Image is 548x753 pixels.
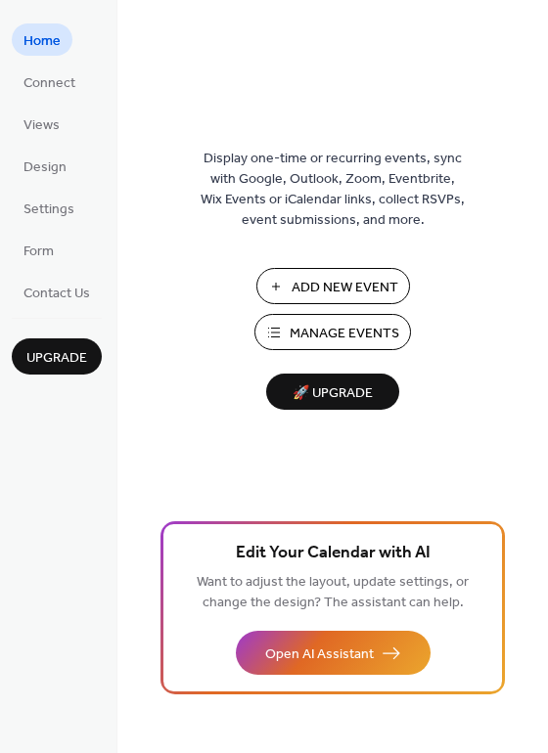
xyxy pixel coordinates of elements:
[26,348,87,369] span: Upgrade
[254,314,411,350] button: Manage Events
[12,338,102,375] button: Upgrade
[236,631,431,675] button: Open AI Assistant
[197,569,469,616] span: Want to adjust the layout, update settings, or change the design? The assistant can help.
[23,31,61,52] span: Home
[23,157,67,178] span: Design
[12,150,78,182] a: Design
[12,108,71,140] a: Views
[23,199,74,220] span: Settings
[12,192,86,224] a: Settings
[256,268,410,304] button: Add New Event
[290,324,399,344] span: Manage Events
[23,115,60,136] span: Views
[12,66,87,98] a: Connect
[23,284,90,304] span: Contact Us
[12,23,72,56] a: Home
[23,242,54,262] span: Form
[278,380,388,407] span: 🚀 Upgrade
[265,644,374,665] span: Open AI Assistant
[236,540,431,567] span: Edit Your Calendar with AI
[23,73,75,94] span: Connect
[266,374,399,410] button: 🚀 Upgrade
[201,149,465,231] span: Display one-time or recurring events, sync with Google, Outlook, Zoom, Eventbrite, Wix Events or ...
[12,276,102,308] a: Contact Us
[292,278,398,298] span: Add New Event
[12,234,66,266] a: Form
